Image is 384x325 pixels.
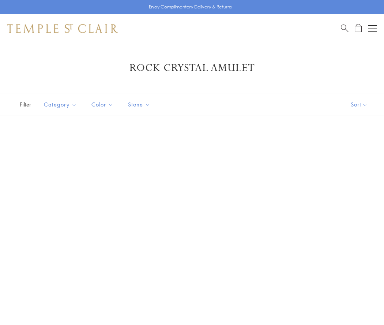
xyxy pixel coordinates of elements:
[86,96,119,113] button: Color
[149,3,232,11] p: Enjoy Complimentary Delivery & Returns
[18,61,366,75] h1: Rock Crystal Amulet
[123,96,156,113] button: Stone
[40,100,82,109] span: Category
[341,24,349,33] a: Search
[355,24,362,33] a: Open Shopping Bag
[88,100,119,109] span: Color
[334,93,384,116] button: Show sort by
[7,24,118,33] img: Temple St. Clair
[368,24,377,33] button: Open navigation
[38,96,82,113] button: Category
[124,100,156,109] span: Stone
